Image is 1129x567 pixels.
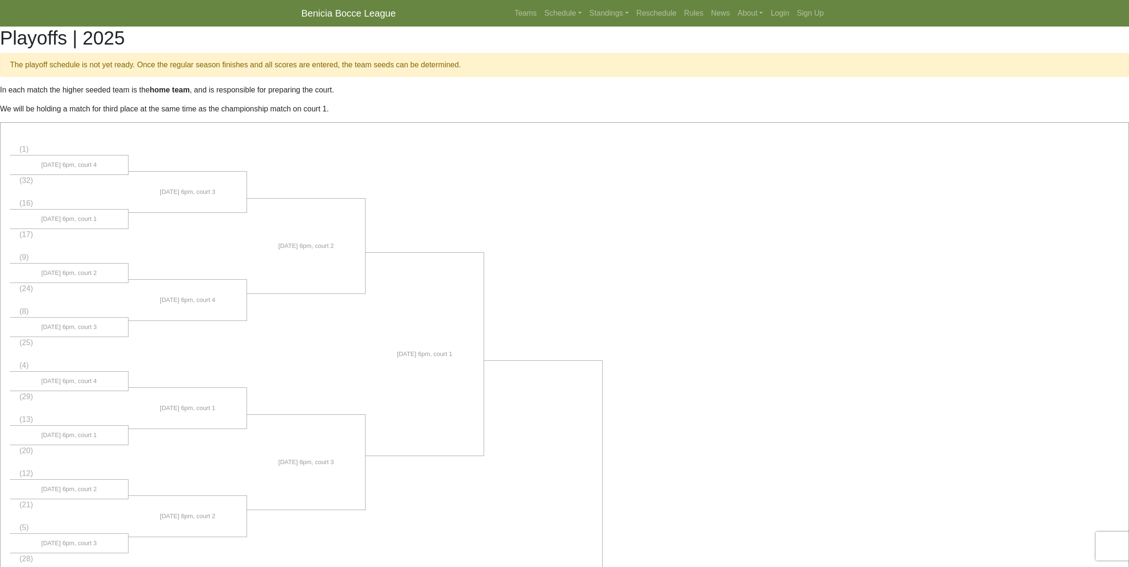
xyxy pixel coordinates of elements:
span: (28) [19,555,33,563]
span: [DATE] 6pm, court 3 [41,322,97,332]
span: [DATE] 6pm, court 3 [41,539,97,548]
span: [DATE] 6pm, court 2 [41,268,97,278]
span: [DATE] 6pm, court 4 [41,376,97,386]
span: [DATE] 6pm, court 2 [278,241,334,251]
span: [DATE] 6pm, court 1 [41,430,97,440]
span: [DATE] 6pm, court 1 [397,349,452,359]
span: (21) [19,501,33,509]
span: (4) [19,361,29,369]
a: Sign Up [793,4,828,23]
strong: home team [150,86,190,94]
span: (8) [19,307,29,315]
span: (25) [19,338,33,347]
span: [DATE] 6pm, court 3 [160,187,215,197]
a: About [734,4,767,23]
span: (16) [19,199,33,207]
span: (13) [19,415,33,423]
span: [DATE] 6pm, court 1 [160,403,215,413]
span: [DATE] 6pm, court 4 [41,160,97,170]
span: [DATE] 6pm, court 3 [278,457,334,467]
a: Standings [586,4,633,23]
span: (20) [19,447,33,455]
span: (29) [19,393,33,401]
a: Login [767,4,793,23]
span: (5) [19,523,29,531]
a: Schedule [541,4,586,23]
a: Rules [680,4,707,23]
span: (12) [19,469,33,477]
span: (17) [19,230,33,238]
span: (24) [19,284,33,293]
span: [DATE] 6pm, court 1 [41,214,97,224]
a: Teams [511,4,541,23]
span: (1) [19,145,29,153]
span: [DATE] 6pm, court 2 [160,512,215,521]
a: Benicia Bocce League [302,4,396,23]
a: Reschedule [633,4,680,23]
span: (9) [19,253,29,261]
span: [DATE] 6pm, court 2 [41,485,97,494]
span: (32) [19,176,33,184]
span: [DATE] 6pm, court 4 [160,295,215,305]
a: News [707,4,734,23]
